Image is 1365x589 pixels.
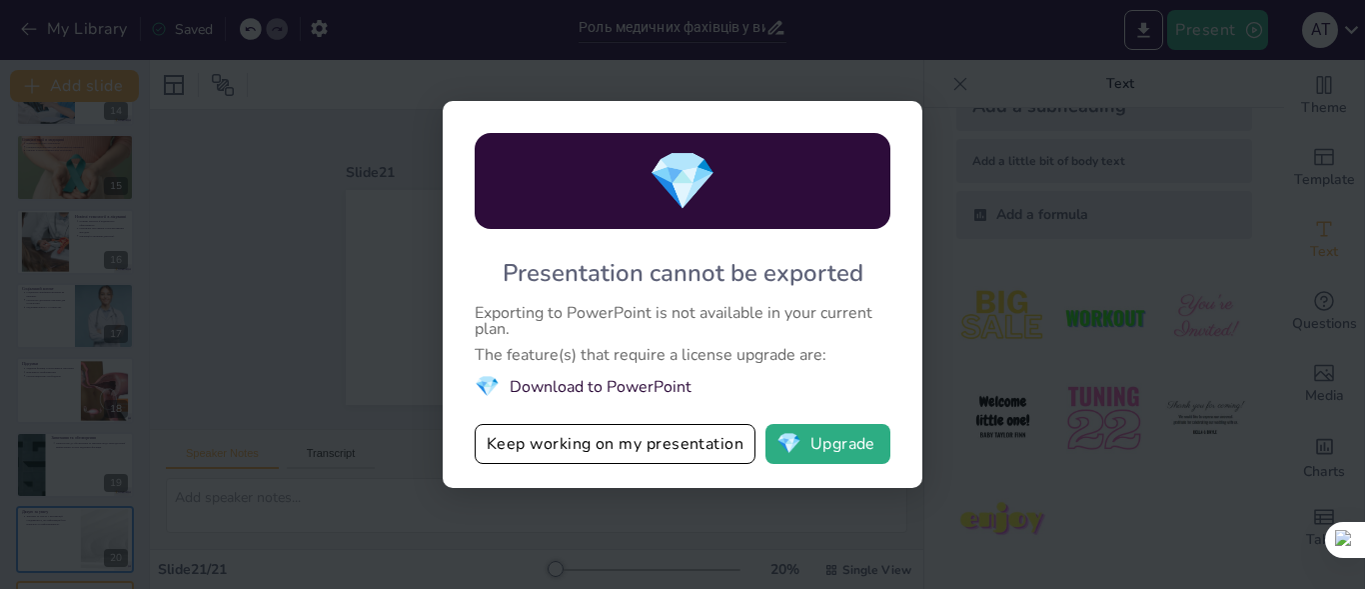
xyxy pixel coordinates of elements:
div: The feature(s) that require a license upgrade are: [475,347,890,363]
li: Download to PowerPoint [475,373,890,400]
div: Exporting to PowerPoint is not available in your current plan. [475,305,890,337]
span: diamond [776,434,801,454]
button: Keep working on my presentation [475,424,755,464]
span: diamond [475,373,500,400]
button: diamondUpgrade [765,424,890,464]
span: diamond [648,143,717,220]
div: Presentation cannot be exported [503,257,863,289]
